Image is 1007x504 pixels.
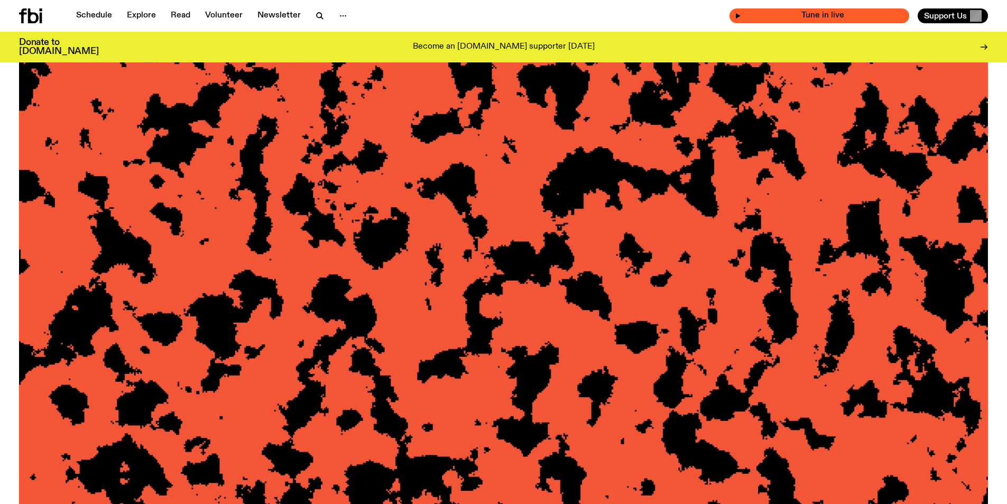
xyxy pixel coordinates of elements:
[164,8,197,23] a: Read
[741,12,904,20] span: Tune in live
[413,42,595,52] p: Become an [DOMAIN_NAME] supporter [DATE]
[918,8,988,23] button: Support Us
[199,8,249,23] a: Volunteer
[251,8,307,23] a: Newsletter
[19,38,99,56] h3: Donate to [DOMAIN_NAME]
[924,11,967,21] span: Support Us
[729,8,909,23] button: On AirThe Playlist with [PERSON_NAME]Tune in live
[121,8,162,23] a: Explore
[70,8,118,23] a: Schedule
